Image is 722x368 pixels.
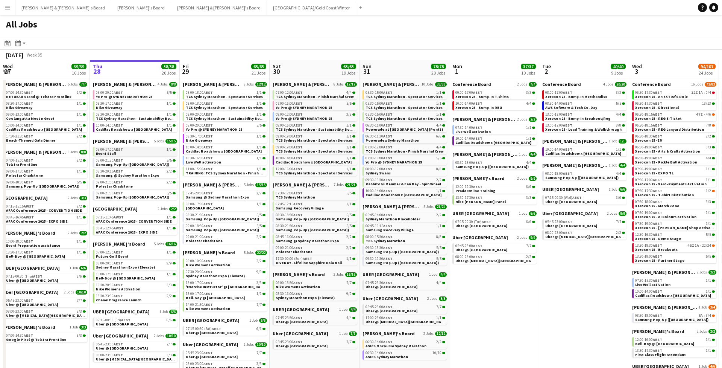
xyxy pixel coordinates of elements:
[273,81,357,87] a: [PERSON_NAME] & [PERSON_NAME]'s Board8 Jobs17/17
[114,123,123,128] span: AEST
[635,91,715,95] div: •
[706,134,711,138] span: 2/2
[383,101,393,106] span: AEST
[691,82,703,87] span: 16 Jobs
[6,112,86,121] a: 09:00-13:00AEST1/1Coolangatta Meet n Greet
[542,138,626,144] a: [PERSON_NAME] & [PERSON_NAME]'s Board1 Job1/1
[256,124,262,127] span: 5/5
[93,138,177,144] a: [PERSON_NAME] & [PERSON_NAME]'s Board5 Jobs15/15
[545,91,572,95] span: 08:00-17:00
[6,127,82,132] span: Cadillac Roadshow x Sydney Airport
[6,105,32,110] span: Nike Giveaway
[635,91,662,95] span: 06:30-17:30
[293,156,303,160] span: AEST
[635,127,704,132] span: Xerocon 25 - REG Lanyard Distribution
[545,127,622,132] span: Xerocon 25 - Lead Training & Walkthrough
[276,116,332,121] span: Yo Pro @ SYDNEY MARATHON 25
[542,81,626,87] a: Conference Board4 Jobs20/20
[653,112,662,117] span: AEST
[383,145,393,150] span: AEST
[6,116,55,121] span: Coolangatta Meet n Greet
[366,134,393,138] span: 06:30-11:30
[653,123,662,128] span: AEST
[68,150,78,154] span: 3 Jobs
[276,102,303,105] span: 07:00-16:00
[383,90,393,95] span: AEST
[455,140,531,145] span: Cadillac Roadshow x Sydney Airport
[702,102,711,105] span: 13/13
[77,91,82,95] span: 2/2
[363,81,420,87] span: James & Arrence's Board
[3,149,66,155] span: Neil & Jenny's Board
[366,123,445,131] a: 06:30-11:00AEST4/4Powerade at [GEOGRAPHIC_DATA] (Pont3)
[346,134,352,138] span: 1/1
[366,105,443,110] span: TCS Sydney Marathon - Spectator Services
[545,113,572,116] span: 13:00-17:00
[455,101,535,110] a: 10:00-14:00AEST4/4Xerocon 25 - Bump-In REG
[276,156,303,160] span: 10:00-14:00
[68,82,78,87] span: 5 Jobs
[276,127,372,132] span: TCS Sydney Marathon - Sustainability Booth Support
[256,134,262,138] span: 1/1
[635,124,662,127] span: 06:30-18:15
[96,90,176,99] a: 08:00-20:00AEST5/5Yo Pro @ SYDNEY MARATHON 25
[632,81,716,269] div: Conference Board16 Jobs73/8306:30-17:30AEST12I1A•0/4Xerocon 25 - An EXTRA'S Role06:30-17:30AEST13...
[705,82,716,87] span: 73/83
[114,101,123,106] span: AEST
[93,81,156,87] span: James & Arrence's Board
[24,90,33,95] span: AEST
[635,113,715,116] div: •
[653,134,662,139] span: AEST
[615,82,626,87] span: 20/20
[276,113,303,116] span: 08:00-12:00
[635,102,662,105] span: 06:30-17:30
[653,145,662,150] span: AEST
[563,147,572,152] span: AEST
[699,91,703,95] span: 1A
[96,147,176,156] a: 08:00-17:00AEST1/1Event Staff
[267,0,356,15] button: [GEOGRAPHIC_DATA]/Gold Coast Winter
[529,82,537,87] span: 7/7
[366,124,393,127] span: 06:30-11:00
[436,145,441,149] span: 4/4
[366,145,445,153] a: 07:00-12:00AEST4/4TCS Sydney Marathon - Finish Marshal Crew
[363,81,447,87] a: [PERSON_NAME] & [PERSON_NAME]'s Board10 Jobs33/33
[183,81,267,182] div: [PERSON_NAME] & [PERSON_NAME]'s Board8 Jobs12/1208:00-18:00AEST1/1TCS Sydney Marathon - Spectator...
[96,101,176,110] a: 08:30-17:00AEST1/1Nike Giveaway
[96,151,116,156] span: Event Staff
[436,113,441,116] span: 1/1
[609,139,617,144] span: 1 Job
[276,90,355,99] a: 07:00-12:00AEST4/4TCS Sydney Marathon - Finish Marshal Crew
[436,124,441,127] span: 4/4
[96,112,176,121] a: 08:30-20:00AEST1/1TCS Sydney Marathon - Sustainability Booth Support
[203,123,213,128] span: AEST
[435,82,447,87] span: 33/33
[635,113,662,116] span: 06:30-18:15
[383,156,393,160] span: AEST
[203,101,213,106] span: AEST
[346,102,352,105] span: 5/5
[293,101,303,106] span: AEST
[616,148,621,151] span: 1/1
[6,90,86,99] a: 07:00-14:30AEST2/2NETGEAR Stand @ Telstra Frontline
[96,148,123,151] span: 08:00-17:00
[473,125,482,130] span: AEST
[293,145,303,150] span: AEST
[366,94,443,99] span: TCS Sydney Marathon - Spectator Services
[186,113,213,116] span: 08:00-20:00
[346,145,352,149] span: 1/1
[696,113,703,116] span: 47I
[455,137,482,140] span: 10:00-14:00
[186,102,213,105] span: 08:00-18:00
[3,149,87,155] a: [PERSON_NAME] & [PERSON_NAME]'s Board3 Jobs8/8
[96,124,123,127] span: 10:00-14:00
[526,137,531,140] span: 1/1
[93,81,177,87] a: [PERSON_NAME] & [PERSON_NAME]'s Board4 Jobs8/8
[114,90,123,95] span: AEST
[6,102,33,105] span: 08:30-17:00
[186,149,262,154] span: Cadillac Roadshow x Sydney Airport
[203,156,213,160] span: AEST
[256,91,262,95] span: 1/1
[114,147,123,152] span: AEST
[653,156,662,160] span: AEST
